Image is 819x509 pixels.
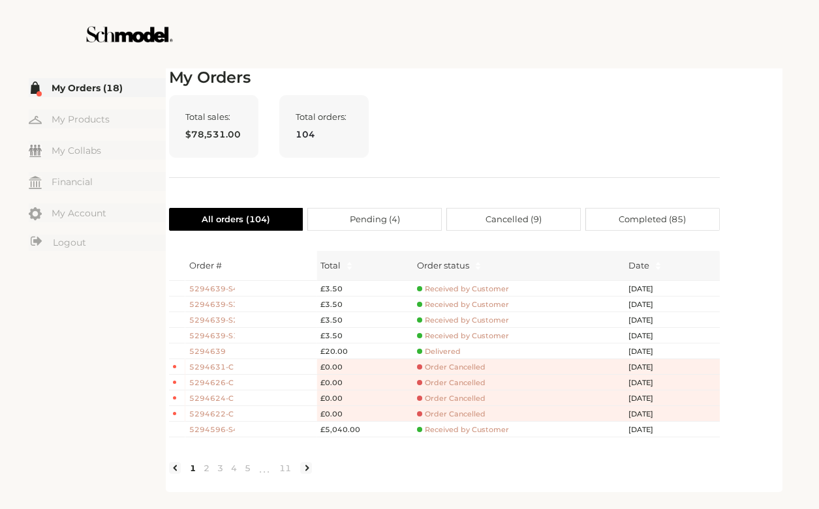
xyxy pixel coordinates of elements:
[417,300,509,310] span: Received by Customer
[628,346,668,357] span: [DATE]
[255,458,275,478] li: Next 5 Pages
[317,281,413,297] td: £3.50
[317,406,413,422] td: £0.00
[486,209,542,230] span: Cancelled ( 9 )
[417,259,469,272] div: Order status
[417,347,461,356] span: Delivered
[317,343,413,359] td: £20.00
[189,393,235,404] span: 5294624-C
[417,331,509,341] span: Received by Customer
[189,424,235,435] span: 5294596-S4
[169,68,720,87] h2: My Orders
[417,425,509,435] span: Received by Customer
[241,462,255,474] a: 5
[417,362,486,372] span: Order Cancelled
[189,315,235,326] span: 5294639-S2
[202,209,270,230] span: All orders ( 104 )
[275,462,295,474] a: 11
[628,330,668,342] span: [DATE]
[317,422,413,437] td: £5,040.00
[255,461,275,476] span: •••
[317,359,413,375] td: £0.00
[346,265,353,272] span: caret-down
[317,312,413,328] td: £3.50
[189,284,235,295] span: 5294639-S4
[29,141,166,160] a: My Collabs
[350,209,400,230] span: Pending ( 4 )
[29,145,42,157] img: my-friends.svg
[628,362,668,373] span: [DATE]
[29,235,166,251] a: Logout
[417,378,486,388] span: Order Cancelled
[474,260,482,267] span: caret-up
[29,78,166,97] a: My Orders (18)
[628,259,649,272] span: Date
[29,203,166,222] a: My Account
[317,297,413,312] td: £3.50
[29,78,166,253] div: Menu
[189,362,235,373] span: 5294631-C
[417,394,486,403] span: Order Cancelled
[628,299,668,310] span: [DATE]
[619,209,686,230] span: Completed ( 85 )
[317,328,413,343] td: £3.50
[29,113,42,126] img: my-hanger.svg
[185,127,242,141] span: $78,531.00
[169,462,181,474] li: Previous Page
[189,377,235,388] span: 5294626-C
[29,81,42,95] img: my-order.svg
[474,265,482,272] span: caret-down
[417,315,509,325] span: Received by Customer
[417,409,486,419] span: Order Cancelled
[655,265,662,272] span: caret-down
[189,409,235,420] span: 5294622-C
[29,207,42,220] img: my-account.svg
[320,259,341,272] span: Total
[628,424,668,435] span: [DATE]
[189,330,235,342] span: 5294639-S1
[300,462,312,474] li: Next Page
[185,111,242,122] span: Total sales:
[185,251,317,281] th: Order #
[189,299,235,310] span: 5294639-S3
[317,390,413,406] td: £0.00
[628,409,668,420] span: [DATE]
[346,260,353,267] span: caret-up
[213,462,227,474] a: 3
[29,172,166,191] a: Financial
[628,377,668,388] span: [DATE]
[417,284,509,294] span: Received by Customer
[29,109,166,128] a: My Products
[227,462,241,474] a: 4
[628,315,668,326] span: [DATE]
[628,284,668,295] span: [DATE]
[296,127,352,141] span: 104
[200,462,213,474] a: 2
[186,462,200,474] a: 1
[655,260,662,267] span: caret-up
[628,393,668,404] span: [DATE]
[296,111,352,122] span: Total orders:
[189,346,235,357] span: 5294639
[29,176,42,189] img: my-financial.svg
[317,375,413,390] td: £0.00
